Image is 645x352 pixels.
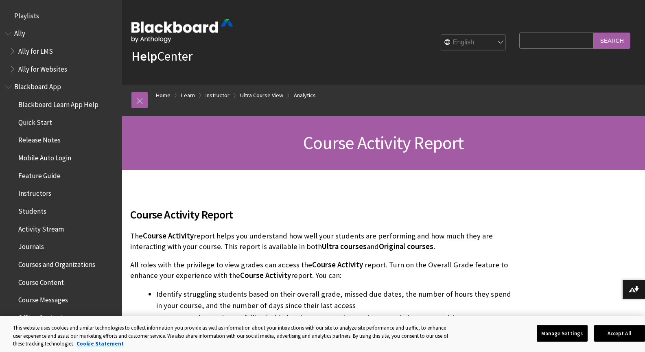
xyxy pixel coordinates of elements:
[130,260,516,281] p: All roles with the privilege to view grades can access the report. Turn on the Overall Grade feat...
[131,19,233,43] img: Blackboard by Anthology
[18,44,53,55] span: Ally for LMS
[156,313,516,324] li: Message students who are falling behind and encourage them to increase their course activity
[594,33,630,48] input: Search
[77,340,124,347] a: More information about your privacy, opens in a new tab
[18,275,64,286] span: Course Content
[240,271,291,280] span: Course Activity
[130,231,516,252] p: The report helps you understand how well your students are performing and how much they are inter...
[18,169,61,180] span: Feature Guide
[181,90,195,101] a: Learn
[303,131,464,154] span: Course Activity Report
[441,35,506,51] select: Site Language Selector
[5,27,117,76] nav: Book outline for Anthology Ally Help
[294,90,316,101] a: Analytics
[14,27,25,38] span: Ally
[537,325,588,342] button: Manage Settings
[312,260,363,269] span: Course Activity
[131,48,192,64] a: HelpCenter
[143,231,194,240] span: Course Activity
[594,325,645,342] button: Accept All
[18,151,71,162] span: Mobile Auto Login
[130,206,516,223] span: Course Activity Report
[18,222,64,233] span: Activity Stream
[322,242,367,251] span: Ultra courses
[18,133,61,144] span: Release Notes
[14,9,39,20] span: Playlists
[18,293,68,304] span: Course Messages
[18,98,98,109] span: Blackboard Learn App Help
[18,116,52,127] span: Quick Start
[14,80,61,91] span: Blackboard App
[379,242,435,251] span: Original courses.
[18,204,46,215] span: Students
[18,187,51,198] span: Instructors
[131,48,157,64] strong: Help
[156,289,516,311] li: Identify struggling students based on their overall grade, missed due dates, the number of hours ...
[18,258,95,269] span: Courses and Organizations
[240,90,283,101] a: Ultra Course View
[206,90,230,101] a: Instructor
[18,240,44,251] span: Journals
[18,311,63,322] span: Offline Content
[156,90,171,101] a: Home
[5,9,117,23] nav: Book outline for Playlists
[18,62,67,73] span: Ally for Websites
[13,324,452,348] div: This website uses cookies and similar technologies to collect information you provide as well as ...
